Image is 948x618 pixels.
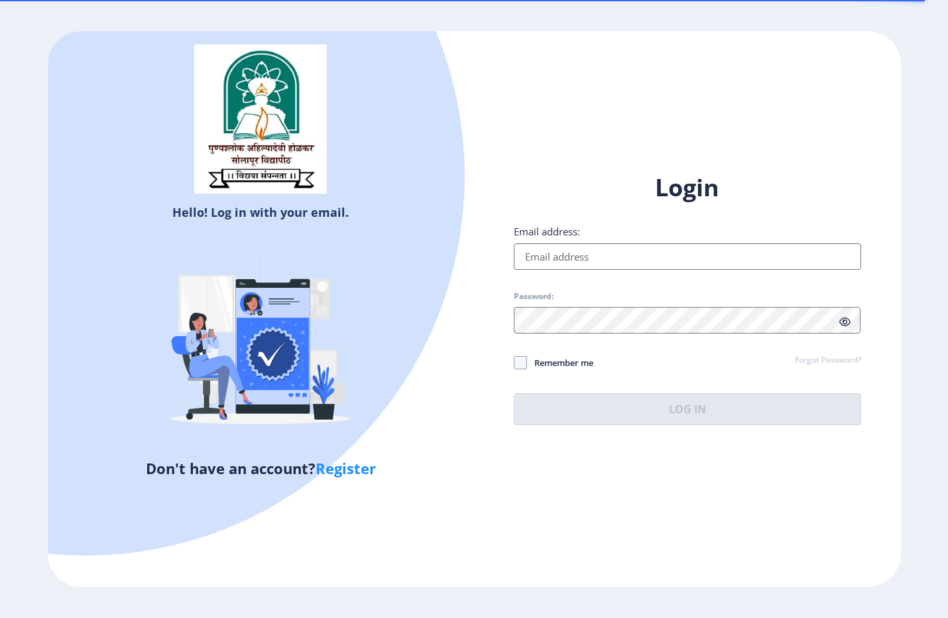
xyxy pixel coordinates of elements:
[514,393,861,425] button: Log In
[514,172,861,204] h1: Login
[514,225,580,238] label: Email address:
[795,355,861,367] a: Forgot Password?
[316,458,376,478] a: Register
[145,225,377,458] img: Verified-rafiki.svg
[514,291,554,302] label: Password:
[527,355,593,371] span: Remember me
[194,44,327,194] img: sulogo.png
[58,458,465,479] h5: Don't have an account?
[514,243,861,270] input: Email address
